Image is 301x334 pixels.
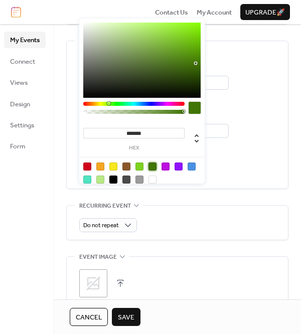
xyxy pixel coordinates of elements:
[10,141,26,151] span: Form
[240,4,290,20] button: Upgrade🚀
[4,32,46,48] a: My Events
[162,162,170,171] div: #BD10E0
[148,176,157,184] div: #FFFFFF
[70,308,108,326] button: Cancel
[188,162,196,171] div: #4A90E2
[148,162,157,171] div: #417505
[11,7,21,18] img: logo
[76,312,102,322] span: Cancel
[122,162,130,171] div: #8B572A
[79,201,131,211] span: Recurring event
[83,162,91,171] div: #D0021B
[10,57,35,67] span: Connect
[4,117,46,133] a: Settings
[197,8,232,18] span: My Account
[4,138,46,154] a: Form
[155,8,188,18] span: Contact Us
[109,176,117,184] div: #000000
[175,162,183,171] div: #9013FE
[112,308,140,326] button: Save
[118,312,134,322] span: Save
[10,78,28,88] span: Views
[4,96,46,112] a: Design
[135,162,143,171] div: #7ED321
[79,269,107,297] div: ;
[109,162,117,171] div: #F8E71C
[83,220,119,231] span: Do not repeat
[10,35,40,45] span: My Events
[83,145,185,151] label: hex
[135,176,143,184] div: #9B9B9B
[197,7,232,17] a: My Account
[122,176,130,184] div: #4A4A4A
[79,252,117,262] span: Event image
[155,7,188,17] a: Contact Us
[96,176,104,184] div: #B8E986
[96,162,104,171] div: #F5A623
[10,99,30,109] span: Design
[10,120,34,130] span: Settings
[4,74,46,90] a: Views
[4,53,46,69] a: Connect
[245,8,285,18] span: Upgrade 🚀
[83,176,91,184] div: #50E3C2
